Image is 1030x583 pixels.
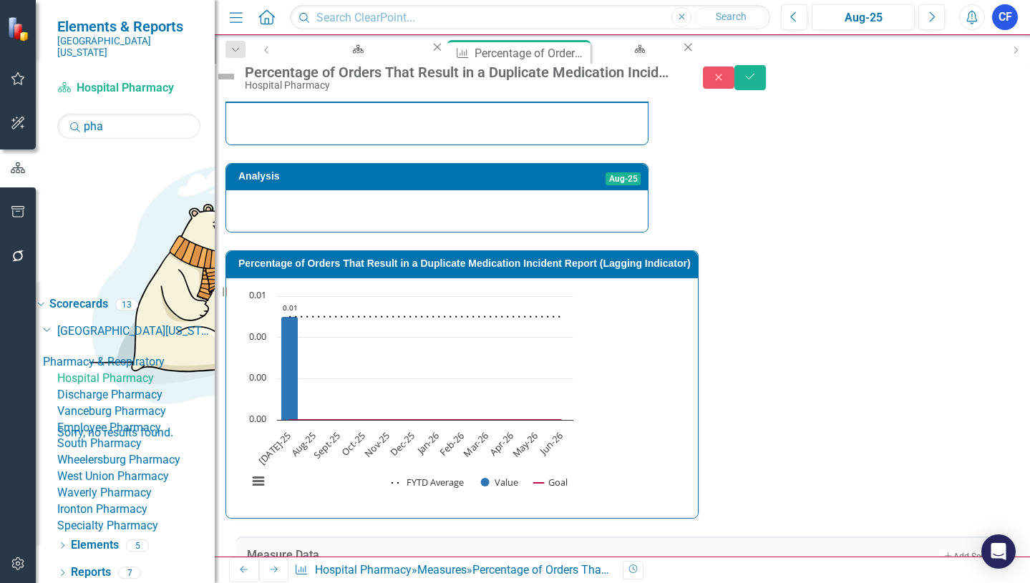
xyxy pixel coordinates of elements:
input: Search ClearPoint... [290,5,770,30]
text: Jan-26 [413,429,442,458]
path: Jul-25, 0.005. Value. [281,316,298,420]
a: Hospital Pharmacy [315,563,412,577]
text: Oct-25 [339,429,367,458]
div: Hospital Pharmacy Dashboard [294,54,417,72]
text: 0.00 [249,371,266,383]
button: View chart menu, Chart [248,471,268,491]
div: 7 [118,567,141,579]
text: Dec-25 [387,429,417,459]
text: 0.00 [249,330,266,343]
g: FYTD Average, series 1 of 3. Line with 12 data points. [287,313,564,319]
text: Aug-25 [288,429,319,459]
a: Welcome Page [593,40,681,58]
text: Nov-25 [361,429,392,459]
a: Hospital Pharmacy [57,80,200,97]
a: Specialty Pharmacy [57,518,215,534]
button: Add Series [939,549,998,564]
a: Waverly Pharmacy [57,485,215,501]
div: Percentage of Orders That Result in a Duplicate Medication Incident Report (Lagging Indicator) [245,64,674,80]
button: CF [992,4,1018,30]
div: 5 [126,539,149,552]
h3: Percentage of Orders That Result in a Duplicate Medication Incident Report (Lagging Indicator) [238,258,691,269]
text: May-26 [510,429,540,460]
div: Percentage of Orders That Result in a Duplicate Medication Incident Report (Lagging Indicator) [472,563,949,577]
button: Show FYTD Average [392,476,465,489]
div: Open Intercom Messenger [981,534,1016,569]
text: Jun-26 [536,429,565,458]
button: Aug-25 [812,4,915,30]
img: No results found [57,139,487,425]
a: Hospital Pharmacy Dashboard [281,40,430,58]
button: Show Value [481,476,518,489]
a: Hospital Pharmacy [57,371,215,387]
div: Hospital Pharmacy [245,80,674,91]
h3: Measure Data [247,549,661,562]
div: » » [294,562,611,579]
a: Scorecards [49,296,108,313]
small: [GEOGRAPHIC_DATA][US_STATE] [57,35,200,59]
button: Show Goal [534,476,568,489]
div: Percentage of Orders That Result in a Duplicate Medication Incident Report (Lagging Indicator) [475,44,587,62]
a: Measures [417,563,467,577]
svg: Interactive chart [241,289,580,504]
a: [GEOGRAPHIC_DATA][US_STATE] [57,323,215,340]
g: Goal, series 3 of 3. Line with 12 data points. [287,417,564,423]
input: Search Below... [57,114,200,139]
div: Welcome Page [606,54,668,72]
img: Not Defined [215,65,238,88]
a: Reports [71,564,111,581]
text: Sept-25 [311,429,343,461]
text: 0.01 [249,288,266,301]
a: Discharge Pharmacy [57,387,215,403]
text: 0.01 [283,303,298,313]
a: South Pharmacy [57,436,215,452]
span: Aug-25 [606,172,641,185]
g: Value, series 2 of 3. Bar series with 12 bars. [281,296,562,421]
div: Aug-25 [817,9,910,26]
span: Elements & Reports [57,18,200,35]
text: 0.00 [249,412,266,425]
div: 13 [115,298,138,310]
h3: Analysis [238,171,455,182]
img: ClearPoint Strategy [6,15,33,42]
a: Vanceburg Pharmacy [57,403,215,420]
span: Search [716,11,747,22]
text: Apr-26 [487,429,515,458]
text: [DATE]-25 [256,429,293,467]
button: Search [695,7,767,27]
text: Mar-26 [460,429,490,459]
div: Chart. Highcharts interactive chart. [241,289,684,504]
a: Wheelersburg Pharmacy [57,452,215,469]
a: Elements [71,537,119,554]
a: Ironton Pharmacy [57,501,215,518]
a: Pharmacy & Respiratory [43,354,215,371]
text: Feb-26 [437,429,466,459]
a: West Union Pharmacy [57,469,215,485]
a: Employee Pharmacy [57,420,215,436]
